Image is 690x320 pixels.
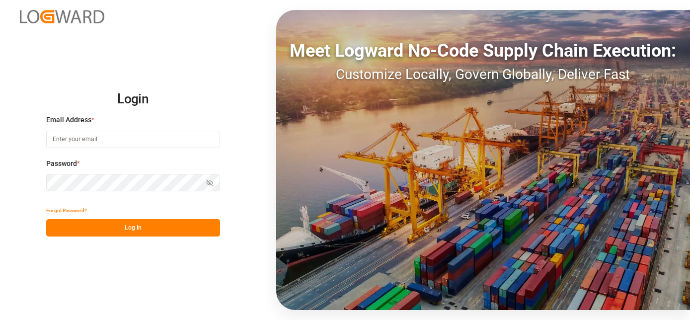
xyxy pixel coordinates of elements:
[46,202,87,219] button: Forgot Password?
[20,10,104,23] img: Logward_new_orange.png
[46,131,220,148] input: Enter your email
[276,64,690,85] div: Customize Locally, Govern Globally, Deliver Fast
[46,159,77,169] span: Password
[46,115,91,125] span: Email Address
[46,219,220,237] button: Log In
[46,83,220,115] h2: Login
[276,37,690,64] div: Meet Logward No-Code Supply Chain Execution:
